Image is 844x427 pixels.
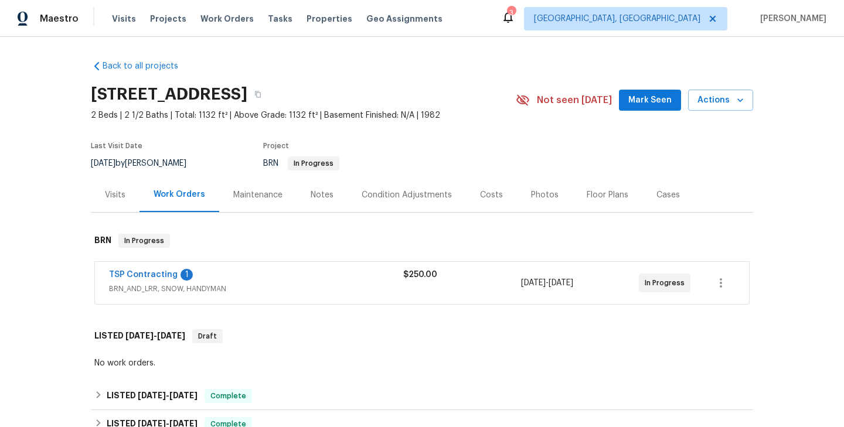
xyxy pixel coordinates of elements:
[94,357,750,369] div: No work orders.
[40,13,79,25] span: Maestro
[521,277,573,289] span: -
[233,189,283,201] div: Maintenance
[480,189,503,201] div: Costs
[150,13,186,25] span: Projects
[628,93,672,108] span: Mark Seen
[697,93,744,108] span: Actions
[91,382,753,410] div: LISTED [DATE]-[DATE]Complete
[656,189,680,201] div: Cases
[91,156,200,170] div: by [PERSON_NAME]
[268,15,292,23] span: Tasks
[289,160,338,167] span: In Progress
[193,330,222,342] span: Draft
[91,60,203,72] a: Back to all projects
[247,84,268,105] button: Copy Address
[112,13,136,25] span: Visits
[94,234,111,248] h6: BRN
[366,13,443,25] span: Geo Assignments
[91,88,247,100] h2: [STREET_ADDRESS]
[107,389,198,403] h6: LISTED
[645,277,689,289] span: In Progress
[154,189,205,200] div: Work Orders
[549,279,573,287] span: [DATE]
[91,159,115,168] span: [DATE]
[755,13,826,25] span: [PERSON_NAME]
[619,90,681,111] button: Mark Seen
[169,391,198,399] span: [DATE]
[91,317,753,355] div: LISTED [DATE]-[DATE]Draft
[311,189,333,201] div: Notes
[534,13,700,25] span: [GEOGRAPHIC_DATA], [GEOGRAPHIC_DATA]
[138,391,198,399] span: -
[688,90,753,111] button: Actions
[362,189,452,201] div: Condition Adjustments
[138,391,166,399] span: [DATE]
[91,142,142,149] span: Last Visit Date
[91,110,516,121] span: 2 Beds | 2 1/2 Baths | Total: 1132 ft² | Above Grade: 1132 ft² | Basement Finished: N/A | 1982
[125,332,154,340] span: [DATE]
[94,329,185,343] h6: LISTED
[587,189,628,201] div: Floor Plans
[109,271,178,279] a: TSP Contracting
[206,390,251,402] span: Complete
[263,159,339,168] span: BRN
[181,269,193,281] div: 1
[403,271,437,279] span: $250.00
[120,235,169,247] span: In Progress
[105,189,125,201] div: Visits
[521,279,546,287] span: [DATE]
[91,222,753,259] div: BRN In Progress
[200,13,254,25] span: Work Orders
[537,94,612,106] span: Not seen [DATE]
[157,332,185,340] span: [DATE]
[109,283,403,295] span: BRN_AND_LRR, SNOW, HANDYMAN
[531,189,559,201] div: Photos
[307,13,352,25] span: Properties
[263,142,289,149] span: Project
[125,332,185,340] span: -
[507,7,515,19] div: 3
